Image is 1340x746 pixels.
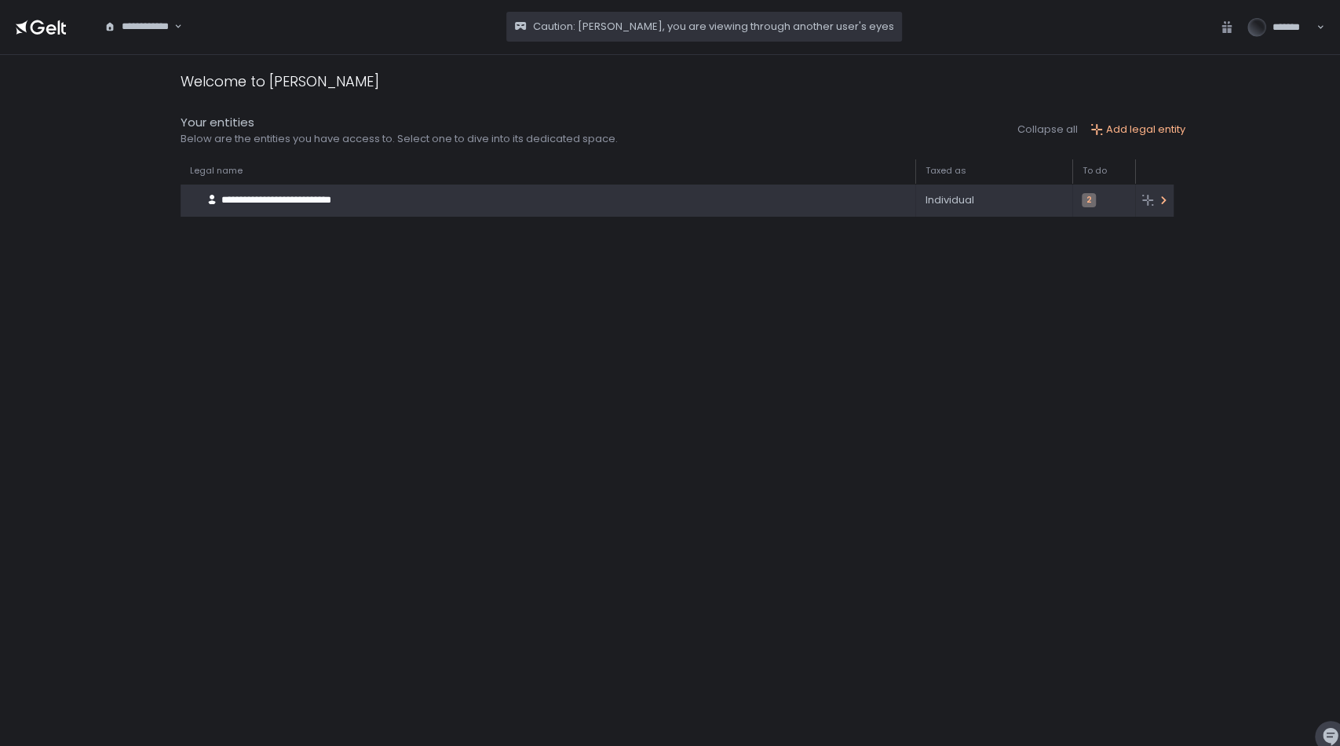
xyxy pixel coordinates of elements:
div: Below are the entities you have access to. Select one to dive into its dedicated space. [181,132,618,146]
span: Caution: [PERSON_NAME], you are viewing through another user's eyes [533,20,894,34]
span: To do [1082,165,1106,177]
div: Search for option [94,11,182,43]
span: Taxed as [925,165,966,177]
button: Add legal entity [1090,123,1185,137]
span: Legal name [190,165,243,177]
button: Collapse all [1017,123,1078,137]
div: Your entities [181,114,618,132]
span: 2 [1082,193,1096,207]
input: Search for option [104,34,173,49]
div: Welcome to [PERSON_NAME] [181,71,379,92]
div: Individual [925,193,1063,207]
